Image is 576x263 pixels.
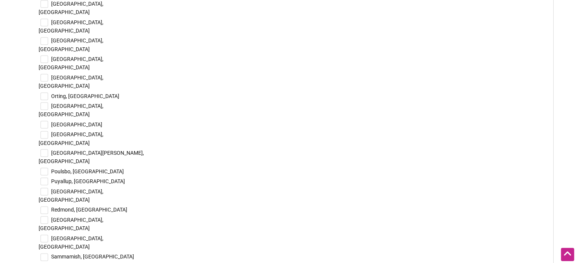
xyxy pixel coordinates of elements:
span: [GEOGRAPHIC_DATA], [GEOGRAPHIC_DATA] [39,131,103,146]
span: Orting, [GEOGRAPHIC_DATA] [51,93,119,99]
span: [GEOGRAPHIC_DATA], [GEOGRAPHIC_DATA] [39,217,103,231]
span: [GEOGRAPHIC_DATA], [GEOGRAPHIC_DATA] [39,75,103,89]
span: Puyallup, [GEOGRAPHIC_DATA] [51,178,125,184]
span: [GEOGRAPHIC_DATA], [GEOGRAPHIC_DATA] [39,103,103,117]
span: [GEOGRAPHIC_DATA], [GEOGRAPHIC_DATA] [39,19,103,34]
span: [GEOGRAPHIC_DATA], [GEOGRAPHIC_DATA] [39,37,103,52]
span: Poulsbo, [GEOGRAPHIC_DATA] [51,168,124,174]
span: [GEOGRAPHIC_DATA], [GEOGRAPHIC_DATA] [39,1,103,15]
span: [GEOGRAPHIC_DATA], [GEOGRAPHIC_DATA] [39,56,103,70]
div: Scroll Back to Top [561,248,574,261]
span: [GEOGRAPHIC_DATA], [GEOGRAPHIC_DATA] [39,235,103,250]
span: [GEOGRAPHIC_DATA][PERSON_NAME], [GEOGRAPHIC_DATA] [39,150,144,164]
span: Redmond, [GEOGRAPHIC_DATA] [51,207,127,213]
span: [GEOGRAPHIC_DATA] [51,121,102,128]
span: [GEOGRAPHIC_DATA], [GEOGRAPHIC_DATA] [39,188,103,203]
span: Sammamish, [GEOGRAPHIC_DATA] [51,254,134,260]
